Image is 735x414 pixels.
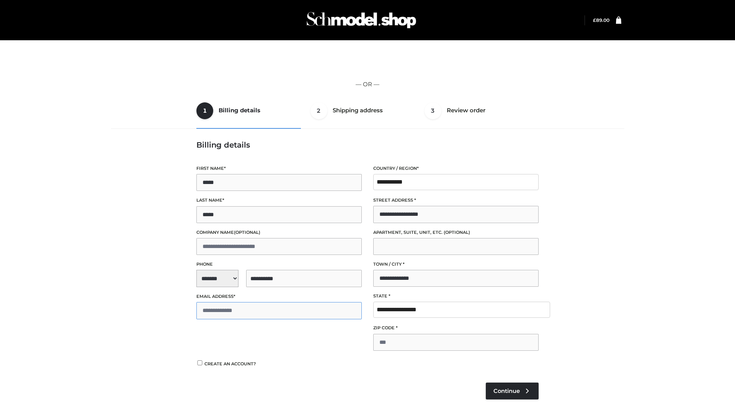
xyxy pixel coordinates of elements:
span: Continue [493,388,520,394]
label: Last name [196,197,362,204]
label: Street address [373,197,539,204]
label: First name [196,165,362,172]
img: Schmodel Admin 964 [304,5,419,35]
label: Town / City [373,261,539,268]
span: (optional) [444,230,470,235]
label: Country / Region [373,165,539,172]
iframe: Secure express checkout frame [112,51,623,72]
span: £ [593,17,596,23]
label: Phone [196,261,362,268]
a: Continue [486,383,539,399]
label: State [373,292,539,300]
label: Apartment, suite, unit, etc. [373,229,539,236]
span: Create an account? [204,361,256,366]
label: ZIP Code [373,324,539,332]
input: Create an account? [196,360,203,365]
span: (optional) [234,230,260,235]
label: Company name [196,229,362,236]
p: — OR — [114,79,621,89]
h3: Billing details [196,140,539,149]
a: £89.00 [593,17,609,23]
label: Email address [196,293,362,300]
bdi: 89.00 [593,17,609,23]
